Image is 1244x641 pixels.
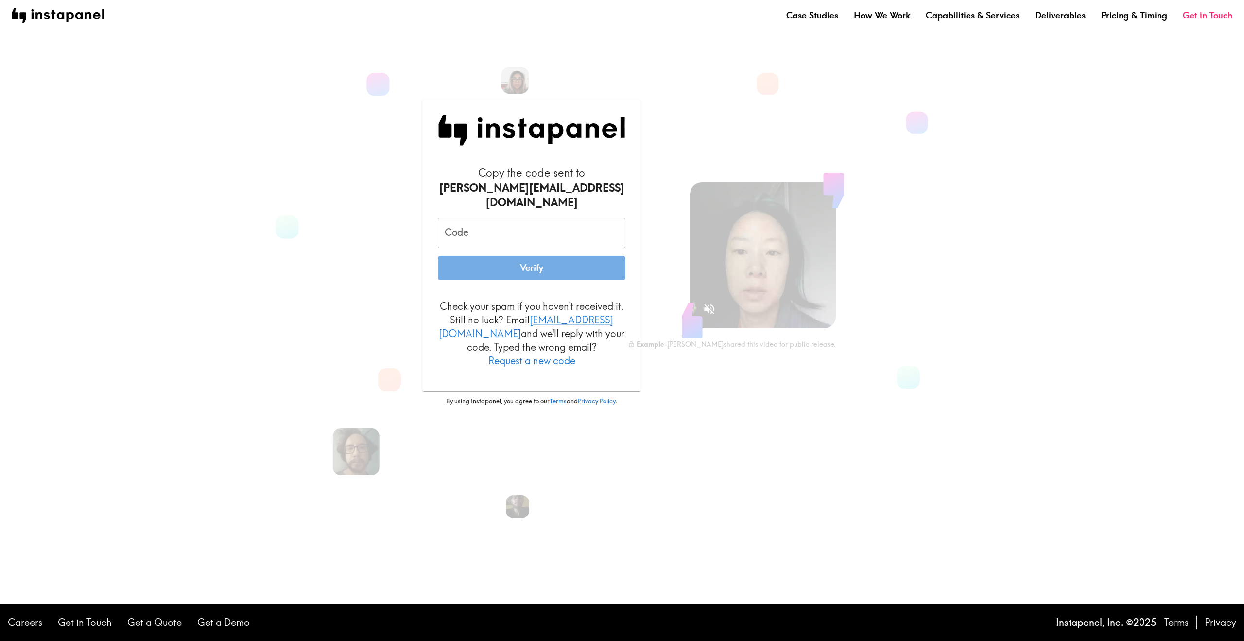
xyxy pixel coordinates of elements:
img: Miguel [506,495,529,518]
button: Verify [438,256,625,280]
a: [EMAIL_ADDRESS][DOMAIN_NAME] [439,314,613,339]
div: [PERSON_NAME][EMAIL_ADDRESS][DOMAIN_NAME] [438,180,625,211]
a: Case Studies [786,9,838,21]
p: Check your spam if you haven't received it. Still no luck? Email and we'll reply with your code. ... [438,300,625,368]
a: Careers [8,616,42,629]
p: Instapanel, Inc. © 2025 [1056,616,1157,629]
input: xxx_xxx_xxx [438,218,625,248]
a: Terms [1164,616,1189,629]
a: Terms [550,397,567,405]
a: Capabilities & Services [926,9,1019,21]
a: How We Work [854,9,910,21]
img: Patrick [333,428,380,475]
b: Example [637,340,664,349]
button: Request a new code [488,354,575,368]
a: Privacy Policy [578,397,615,405]
button: Sound is off [699,299,720,320]
a: Get in Touch [1183,9,1232,21]
img: Instapanel [438,115,625,146]
p: By using Instapanel, you agree to our and . [422,397,641,406]
div: - [PERSON_NAME] shared this video for public release. [628,340,836,349]
a: Deliverables [1035,9,1086,21]
a: Privacy [1205,616,1236,629]
a: Pricing & Timing [1101,9,1167,21]
img: Aileen [501,67,529,94]
a: Get in Touch [58,616,112,629]
img: instapanel [12,8,104,23]
a: Get a Demo [197,616,250,629]
h6: Copy the code sent to [438,165,625,210]
a: Get a Quote [127,616,182,629]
